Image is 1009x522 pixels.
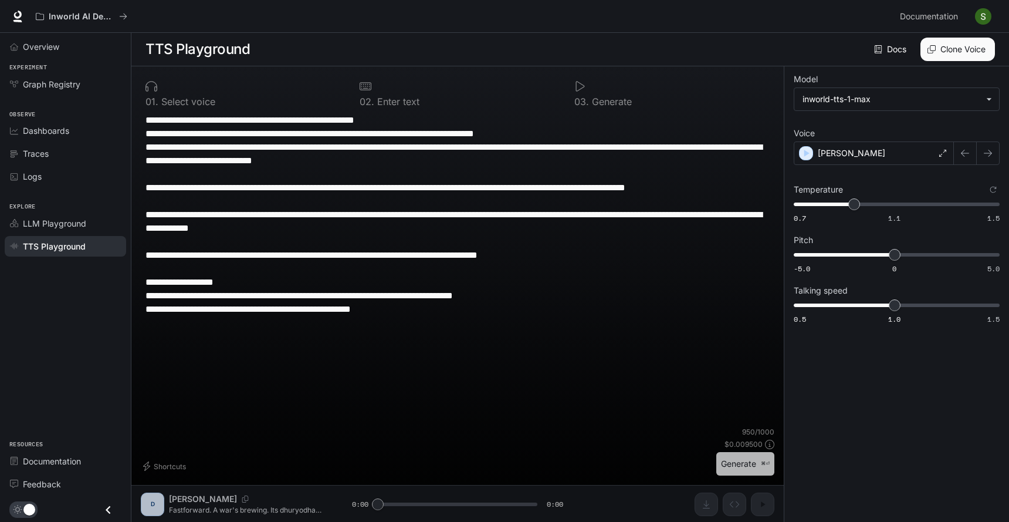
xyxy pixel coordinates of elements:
[145,97,158,106] p: 0 1 .
[23,41,59,53] span: Overview
[803,93,980,105] div: inworld-tts-1-max
[141,457,191,476] button: Shortcuts
[895,5,967,28] a: Documentation
[23,503,35,516] span: Dark mode toggle
[761,460,770,467] p: ⌘⏎
[5,474,126,494] a: Feedback
[975,8,991,25] img: User avatar
[872,38,911,61] a: Docs
[888,314,900,324] span: 1.0
[794,236,813,244] p: Pitch
[794,129,815,137] p: Voice
[987,314,1000,324] span: 1.5
[574,97,589,106] p: 0 3 .
[23,478,61,490] span: Feedback
[5,143,126,164] a: Traces
[23,455,81,467] span: Documentation
[5,74,126,95] a: Graph Registry
[23,217,86,230] span: LLM Playground
[987,264,1000,274] span: 5.0
[23,124,69,137] span: Dashboards
[23,170,42,183] span: Logs
[794,75,818,83] p: Model
[987,183,1000,196] button: Reset to default
[23,240,86,252] span: TTS Playground
[5,166,126,187] a: Logs
[360,97,374,106] p: 0 2 .
[900,9,958,24] span: Documentation
[794,287,848,295] p: Talking speed
[742,427,774,437] p: 950 / 1000
[589,97,632,106] p: Generate
[145,38,250,61] h1: TTS Playground
[716,452,774,476] button: Generate⌘⏎
[5,120,126,141] a: Dashboards
[987,213,1000,223] span: 1.5
[794,264,810,274] span: -5.0
[794,213,806,223] span: 0.7
[5,36,126,57] a: Overview
[920,38,995,61] button: Clone Voice
[818,147,885,159] p: [PERSON_NAME]
[31,5,133,28] button: All workspaces
[158,97,215,106] p: Select voice
[794,314,806,324] span: 0.5
[5,236,126,257] a: TTS Playground
[23,78,80,90] span: Graph Registry
[794,88,999,110] div: inworld-tts-1-max
[971,5,995,28] button: User avatar
[724,439,763,449] p: $ 0.009500
[374,97,419,106] p: Enter text
[49,12,114,22] p: Inworld AI Demos
[888,213,900,223] span: 1.1
[95,498,121,522] button: Close drawer
[23,147,49,160] span: Traces
[892,264,896,274] span: 0
[5,213,126,234] a: LLM Playground
[5,451,126,472] a: Documentation
[794,186,843,194] p: Temperature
